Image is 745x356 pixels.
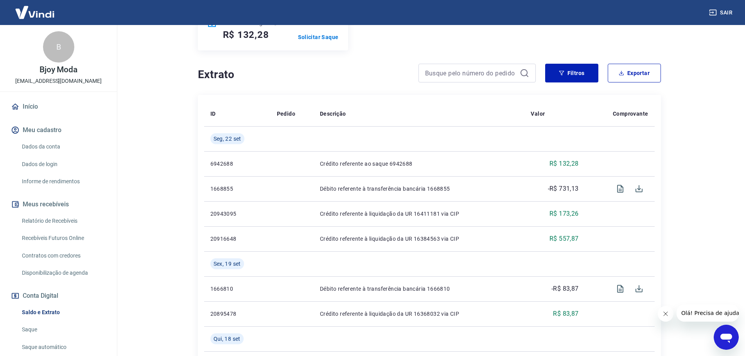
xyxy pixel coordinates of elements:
[19,322,108,338] a: Saque
[545,64,598,82] button: Filtros
[548,184,579,193] p: -R$ 731,13
[549,209,579,218] p: R$ 173,26
[210,185,264,193] p: 1668855
[549,159,579,168] p: R$ 132,28
[320,185,518,193] p: Débito referente à transferência bancária 1668855
[611,279,630,298] span: Visualizar
[9,122,108,139] button: Meu cadastro
[19,213,108,229] a: Relatório de Recebíveis
[611,179,630,198] span: Visualizar
[19,230,108,246] a: Recebíveis Futuros Online
[5,5,66,12] span: Olá! Precisa de ajuda?
[19,139,108,155] a: Dados da conta
[613,110,648,118] p: Comprovante
[19,174,108,190] a: Informe de rendimentos
[714,325,739,350] iframe: Botão para abrir a janela de mensagens
[19,156,108,172] a: Dados de login
[630,279,648,298] span: Download
[214,135,241,143] span: Seg, 22 set
[9,0,60,24] img: Vindi
[210,310,264,318] p: 20895478
[298,33,339,41] a: Solicitar Saque
[43,31,74,63] div: B
[707,5,736,20] button: Sair
[214,335,241,343] span: Qui, 18 set
[19,265,108,281] a: Disponibilização de agenda
[9,98,108,115] a: Início
[320,160,518,168] p: Crédito referente ao saque 6942688
[320,110,346,118] p: Descrição
[549,234,579,243] p: R$ 557,87
[210,285,264,293] p: 1666810
[210,110,216,118] p: ID
[198,67,409,82] h4: Extrato
[210,160,264,168] p: 6942688
[277,110,295,118] p: Pedido
[9,196,108,213] button: Meus recebíveis
[677,304,739,322] iframe: Mensagem da empresa
[19,339,108,355] a: Saque automático
[214,260,241,268] span: Sex, 19 set
[630,179,648,198] span: Download
[210,210,264,218] p: 20943095
[553,309,578,318] p: R$ 83,87
[19,304,108,320] a: Saldo e Extrato
[320,235,518,243] p: Crédito referente à liquidação da UR 16384563 via CIP
[320,285,518,293] p: Débito referente à transferência bancária 1666810
[19,248,108,264] a: Contratos com credores
[9,287,108,304] button: Conta Digital
[223,29,269,41] h5: R$ 132,28
[531,110,545,118] p: Valor
[658,306,673,322] iframe: Fechar mensagem
[320,210,518,218] p: Crédito referente à liquidação da UR 16411181 via CIP
[551,284,579,293] p: -R$ 83,87
[608,64,661,82] button: Exportar
[425,67,517,79] input: Busque pelo número do pedido
[320,310,518,318] p: Crédito referente à liquidação da UR 16368032 via CIP
[39,66,78,74] p: Bjoy Moda
[210,235,264,243] p: 20916648
[15,77,102,85] p: [EMAIL_ADDRESS][DOMAIN_NAME]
